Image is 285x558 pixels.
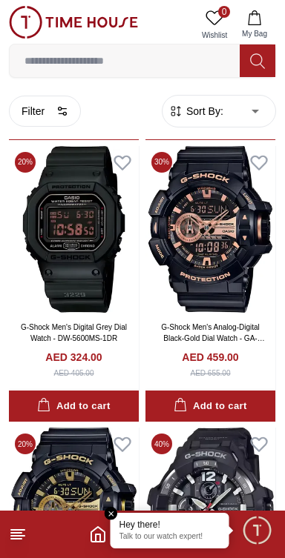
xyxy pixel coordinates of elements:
[9,96,81,127] button: Filter
[9,6,138,39] img: ...
[196,6,233,44] a: 0Wishlist
[182,350,238,365] h4: AED 459.00
[218,6,230,18] span: 0
[9,391,139,422] button: Add to cart
[168,104,223,119] button: Sort By:
[119,532,220,542] p: Talk to our watch expert!
[9,146,139,313] img: G-Shock Men's Digital Grey Dial Watch - DW-5600MS-1DR
[151,152,172,173] span: 30 %
[233,6,276,44] button: My Bag
[161,323,264,353] a: G-Shock Men's Analog-Digital Black-Gold Dial Watch - GA-400GB-1A4
[145,391,275,422] button: Add to cart
[89,525,107,543] a: Home
[21,323,127,342] a: G-Shock Men's Digital Grey Dial Watch - DW-5600MS-1DR
[15,152,36,173] span: 20 %
[183,104,223,119] span: Sort By:
[105,507,118,520] em: Close tooltip
[241,514,274,547] div: Chat Widget
[15,434,36,454] span: 20 %
[236,28,273,39] span: My Bag
[191,368,231,379] div: AED 655.00
[37,398,110,415] div: Add to cart
[54,368,94,379] div: AED 405.00
[196,30,233,41] span: Wishlist
[151,434,172,454] span: 40 %
[119,519,220,531] div: Hey there!
[145,146,275,313] img: G-Shock Men's Analog-Digital Black-Gold Dial Watch - GA-400GB-1A4
[174,398,246,415] div: Add to cart
[45,350,102,365] h4: AED 324.00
